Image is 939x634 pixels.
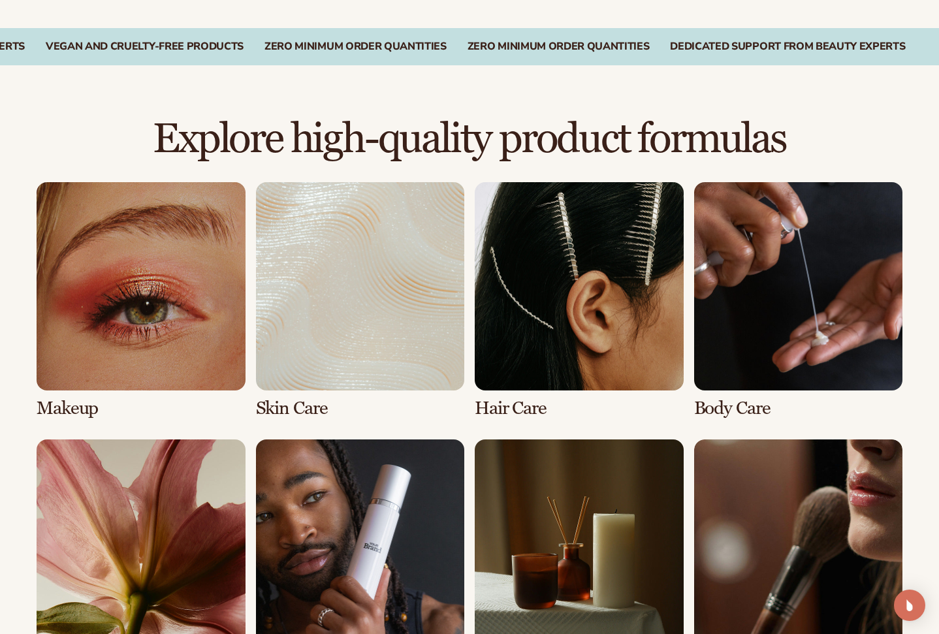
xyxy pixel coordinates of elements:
div: 4 / 8 [694,182,903,419]
h3: Skin Care [256,398,465,419]
div: Open Intercom Messenger [894,590,925,621]
h2: Explore high-quality product formulas [37,118,902,161]
div: 3 / 8 [475,182,684,419]
div: 2 / 8 [256,182,465,419]
div: Zero Minimum Order QuantitieS [468,40,650,53]
div: Vegan and Cruelty-Free Products [46,40,244,53]
div: Dedicated Support From Beauty Experts [670,40,905,53]
h3: Hair Care [475,398,684,419]
div: Zero Minimum Order QuantitieS [264,40,447,53]
h3: Makeup [37,398,246,419]
div: 1 / 8 [37,182,246,419]
h3: Body Care [694,398,903,419]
